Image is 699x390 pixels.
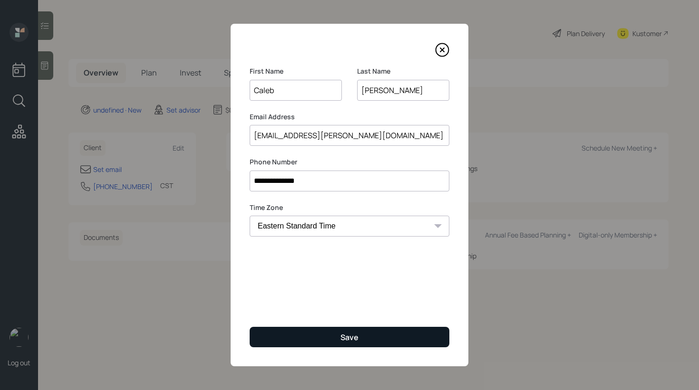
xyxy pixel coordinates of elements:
label: Last Name [357,67,449,76]
button: Save [250,327,449,347]
label: First Name [250,67,342,76]
label: Time Zone [250,203,449,212]
label: Email Address [250,112,449,122]
div: Save [340,332,359,342]
label: Phone Number [250,157,449,167]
